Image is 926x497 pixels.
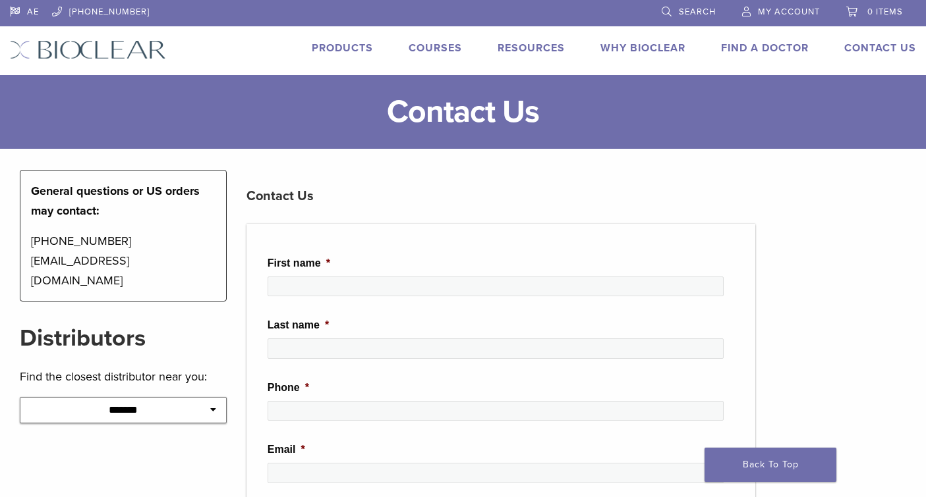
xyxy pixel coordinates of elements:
[409,41,462,55] a: Courses
[246,180,755,212] h3: Contact Us
[31,184,200,218] strong: General questions or US orders may contact:
[844,41,916,55] a: Contact Us
[679,7,716,17] span: Search
[268,443,305,457] label: Email
[867,7,903,17] span: 0 items
[20,367,227,386] p: Find the closest distributor near you:
[31,231,216,290] p: [PHONE_NUMBER] [EMAIL_ADDRESS][DOMAIN_NAME]
[20,323,227,354] h2: Distributors
[312,41,373,55] a: Products
[758,7,820,17] span: My Account
[600,41,685,55] a: Why Bioclear
[268,381,309,395] label: Phone
[268,319,329,332] label: Last name
[10,40,166,59] img: Bioclear
[705,448,836,482] a: Back To Top
[498,41,565,55] a: Resources
[721,41,809,55] a: Find A Doctor
[268,257,330,271] label: First name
